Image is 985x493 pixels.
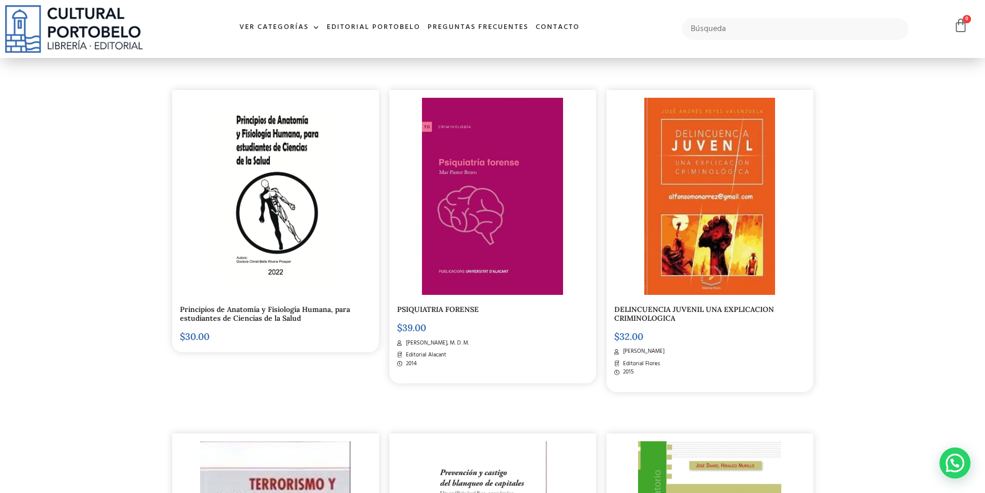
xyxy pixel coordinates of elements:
[403,339,469,348] span: [PERSON_NAME], M. D. M.
[403,360,417,368] span: 2014
[397,322,402,334] span: $
[963,15,971,23] span: 0
[620,360,660,368] span: Editorial Flores
[323,17,424,39] a: Editorial Portobelo
[236,17,323,39] a: Ver Categorías
[180,331,209,342] bdi: 30.00
[620,368,634,377] span: 2015
[644,98,776,295] img: Delincuencia_Juvenil_estudio_criminologico-1.jpg
[953,18,968,33] a: 0
[180,331,185,342] span: $
[397,322,426,334] bdi: 39.00
[620,347,664,356] span: [PERSON_NAME]
[532,17,583,39] a: Contacto
[207,98,343,295] img: Captura-de-Pantalla-2022-07-28-a-las-3.23.45-p.-m..png
[180,305,350,323] a: Principios de Anatomía y Fisiología Humana, para estudiantes de Ciencias de la Salud
[614,305,774,323] a: DELINCUENCIA JUVENIL UNA EXPLICACION CRIMINOLOGICA
[403,351,446,360] span: Editorial Alacant
[614,331,643,342] bdi: 32.00
[424,17,532,39] a: Preguntas frecuentes
[422,98,563,295] img: psiquiatria_forense-1.jpg
[682,18,909,40] input: Búsqueda
[614,331,619,342] span: $
[397,305,479,314] a: PSIQUIATRIA FORENSE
